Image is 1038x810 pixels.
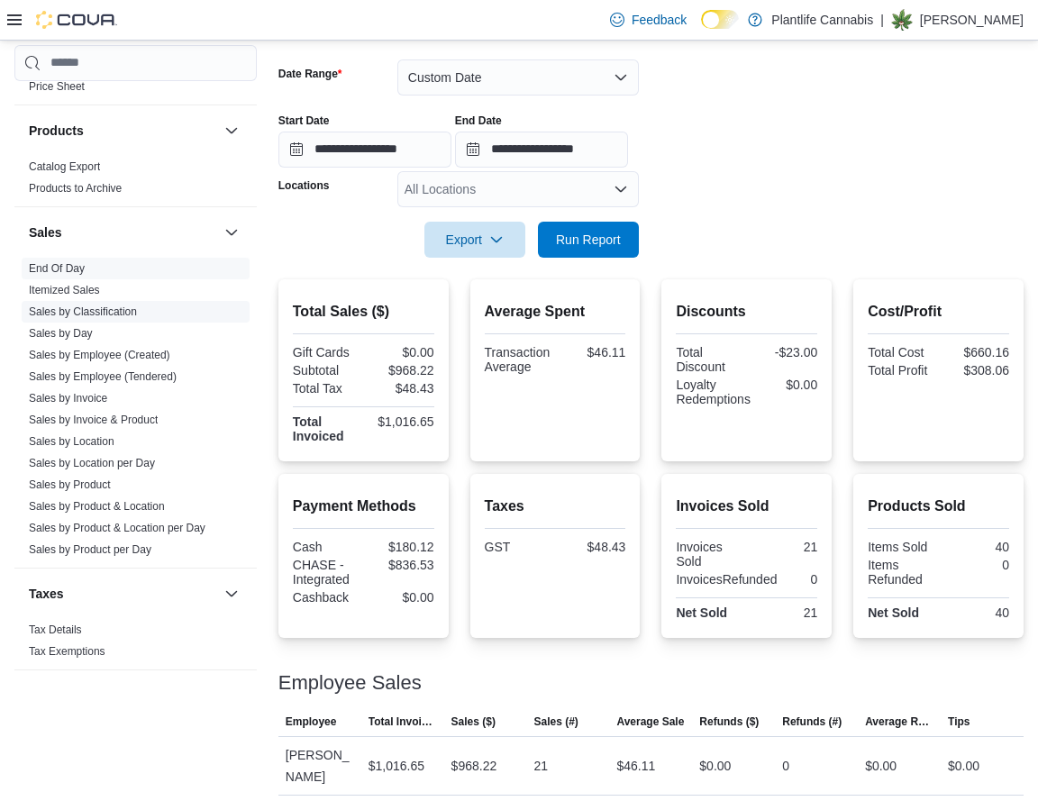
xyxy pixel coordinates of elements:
div: InvoicesRefunded [676,572,777,587]
a: Price Sheet [29,80,85,93]
a: End Of Day [29,262,85,275]
div: 0 [782,755,789,777]
div: $180.12 [367,540,433,554]
a: Sales by Invoice [29,392,107,405]
div: Cashback [293,590,360,605]
span: Tax Details [29,623,82,637]
span: Sales by Day [29,326,93,341]
div: 0 [784,572,817,587]
button: Sales [221,222,242,243]
div: Jesse Thurston [891,9,913,31]
div: $0.00 [367,345,433,359]
h2: Total Sales ($) [293,301,434,323]
strong: Total Invoiced [293,414,344,443]
h3: Taxes [29,585,64,603]
div: Sales [14,258,257,568]
h3: Employee Sales [278,672,422,694]
a: Sales by Employee (Tendered) [29,370,177,383]
span: Average Sale [616,714,684,729]
button: Custom Date [397,59,639,96]
span: Total Invoiced [369,714,437,729]
span: End Of Day [29,261,85,276]
div: $0.00 [699,755,731,777]
a: Sales by Product & Location [29,500,165,513]
label: Locations [278,178,330,193]
span: Sales ($) [451,714,496,729]
span: Sales by Employee (Tendered) [29,369,177,384]
label: End Date [455,114,502,128]
label: Date Range [278,67,342,81]
div: Cash [293,540,360,554]
span: Tax Exemptions [29,644,105,659]
button: Products [221,120,242,141]
button: Taxes [29,585,217,603]
span: Sales by Location [29,434,114,449]
span: Sales by Product per Day [29,542,151,557]
div: $0.00 [367,590,433,605]
h3: Sales [29,223,62,241]
a: Sales by Classification [29,305,137,318]
div: Items Sold [868,540,934,554]
button: Taxes [221,583,242,605]
div: CHASE - Integrated [293,558,360,587]
div: 21 [751,605,817,620]
div: $968.22 [451,755,497,777]
div: Loyalty Redemptions [676,378,751,406]
div: $1,016.65 [369,755,424,777]
span: Price Sheet [29,79,85,94]
div: $308.06 [942,363,1009,378]
div: -$23.00 [751,345,817,359]
div: 21 [534,755,549,777]
input: Press the down key to open a popover containing a calendar. [455,132,628,168]
div: Total Discount [676,345,742,374]
div: Total Tax [293,381,360,396]
p: [PERSON_NAME] [920,9,1024,31]
div: 21 [751,540,817,554]
div: 0 [942,558,1009,572]
h2: Discounts [676,301,817,323]
div: Gift Cards [293,345,360,359]
div: $46.11 [559,345,625,359]
a: Catalog Export [29,160,100,173]
span: Export [435,222,514,258]
a: Sales by Invoice & Product [29,414,158,426]
span: Itemized Sales [29,283,100,297]
div: $660.16 [942,345,1009,359]
div: Total Cost [868,345,934,359]
strong: Net Sold [676,605,727,620]
div: $836.53 [367,558,433,572]
label: Start Date [278,114,330,128]
a: Sales by Employee (Created) [29,349,170,361]
div: $0.00 [758,378,817,392]
span: Employee [286,714,337,729]
div: $968.22 [367,363,433,378]
div: [PERSON_NAME] [278,737,361,795]
h2: Payment Methods [293,496,434,517]
div: 40 [942,605,1009,620]
a: Products to Archive [29,182,122,195]
div: Taxes [14,619,257,669]
span: Refunds ($) [699,714,759,729]
button: Export [424,222,525,258]
input: Press the down key to open a popover containing a calendar. [278,132,451,168]
span: Feedback [632,11,687,29]
img: Cova [36,11,117,29]
span: Catalog Export [29,159,100,174]
a: Sales by Product per Day [29,543,151,556]
strong: Net Sold [868,605,919,620]
div: 40 [942,540,1009,554]
button: Run Report [538,222,639,258]
a: Feedback [603,2,694,38]
span: Average Refund [865,714,933,729]
span: Sales by Location per Day [29,456,155,470]
span: Sales by Product [29,478,111,492]
div: $46.11 [616,755,655,777]
span: Sales by Invoice & Product [29,413,158,427]
div: $0.00 [948,755,979,777]
span: Run Report [556,231,621,249]
span: Sales by Product & Location per Day [29,521,205,535]
h2: Taxes [485,496,626,517]
a: Sales by Product & Location per Day [29,522,205,534]
div: Invoices Sold [676,540,742,569]
h2: Average Spent [485,301,626,323]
